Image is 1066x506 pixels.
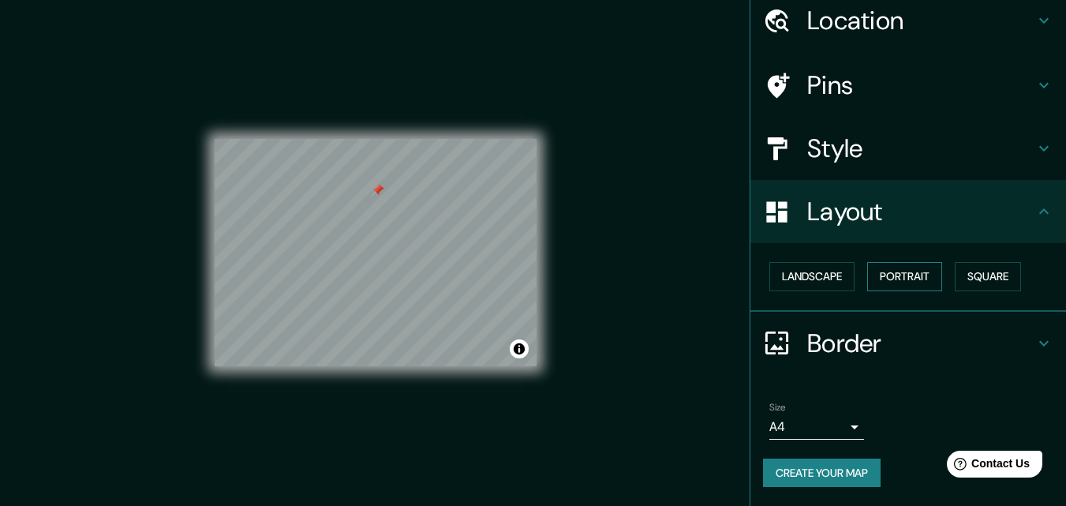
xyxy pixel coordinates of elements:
canvas: Map [215,139,537,366]
button: Toggle attribution [510,339,529,358]
h4: Pins [807,69,1034,101]
button: Square [955,262,1021,291]
h4: Border [807,328,1034,359]
div: A4 [769,414,864,440]
h4: Layout [807,196,1034,227]
button: Landscape [769,262,855,291]
button: Create your map [763,459,881,488]
h4: Style [807,133,1034,164]
h4: Location [807,5,1034,36]
div: Border [750,312,1066,375]
label: Size [769,400,786,414]
div: Layout [750,180,1066,243]
button: Portrait [867,262,942,291]
div: Style [750,117,1066,180]
iframe: Help widget launcher [926,444,1049,489]
div: Pins [750,54,1066,117]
